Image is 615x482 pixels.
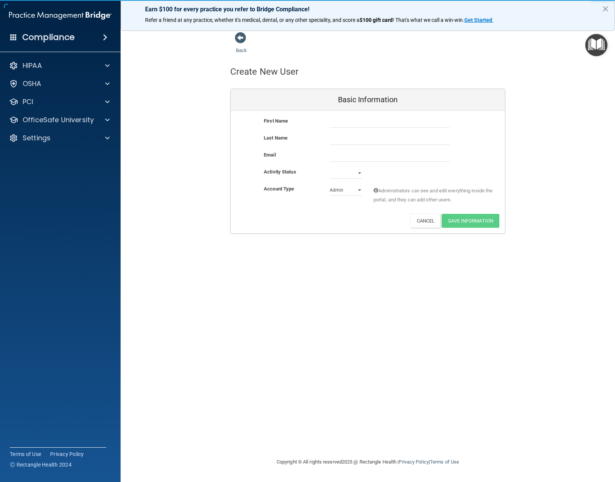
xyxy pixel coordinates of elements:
p: Earn $100 for every practice you refer to Bridge Compliance! [145,6,591,13]
span: Administrators can see and edit everything inside the portal, and they can add other users. [373,186,494,204]
a: Terms of Use [430,459,459,465]
iframe: Drift Widget Chat Controller [485,428,606,459]
div: Basic Information [231,89,505,111]
b: Account Type [264,186,294,192]
a: Back [236,38,247,53]
a: HIPAA [9,61,110,70]
a: Terms of Use [10,450,41,458]
a: PCI [9,97,110,106]
b: Last Name [264,135,288,141]
a: Privacy Policy [399,459,428,465]
button: Open Resource Center [585,34,607,56]
a: Privacy Policy [50,450,84,458]
span: ! That's what we call a win-win. [393,17,464,23]
a: Get Started [464,17,493,23]
b: First Name [264,118,288,124]
a: OSHA [9,79,110,88]
span: Refer a friend at any practice, whether it's medical, dental, or any other speciality, and score a [145,17,360,23]
strong: $100 gift card [360,17,393,23]
img: PMB logo [9,8,112,23]
b: Email [264,152,276,158]
div: Copyright © All rights reserved 2025 @ Rectangle Health | | [230,450,505,474]
p: PCI [23,97,33,106]
strong: Get Started [464,17,492,23]
b: Activity Status [264,169,296,175]
h4: Compliance [22,32,75,43]
a: OfficeSafe University [9,115,110,124]
a: Settings [9,134,110,143]
span: Ⓒ Rectangle Health 2024 [10,461,72,468]
h4: Create New User [230,67,299,77]
p: Settings [23,134,50,143]
p: OfficeSafe University [23,115,94,124]
button: Cancel [410,214,441,228]
button: Save Information [442,214,499,228]
button: Close [602,3,609,15]
p: HIPAA [23,61,42,70]
p: OSHA [23,79,41,88]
